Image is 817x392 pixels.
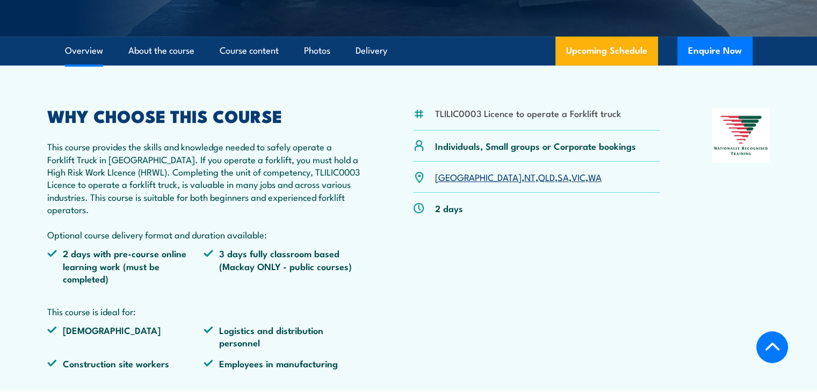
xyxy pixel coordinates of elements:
[588,170,602,183] a: WA
[356,37,387,65] a: Delivery
[712,108,770,163] img: Nationally Recognised Training logo.
[65,37,103,65] a: Overview
[435,140,636,152] p: Individuals, Small groups or Corporate bookings
[558,170,569,183] a: SA
[47,108,361,123] h2: WHY CHOOSE THIS COURSE
[677,37,753,66] button: Enquire Now
[128,37,194,65] a: About the course
[538,170,555,183] a: QLD
[47,247,204,285] li: 2 days with pre-course online learning work (must be completed)
[204,324,360,349] li: Logistics and distribution personnel
[304,37,330,65] a: Photos
[204,357,360,369] li: Employees in manufacturing
[47,324,204,349] li: [DEMOGRAPHIC_DATA]
[435,171,602,183] p: , , , , ,
[435,170,522,183] a: [GEOGRAPHIC_DATA]
[555,37,658,66] a: Upcoming Schedule
[572,170,585,183] a: VIC
[47,357,204,369] li: Construction site workers
[435,107,621,119] li: TLILIC0003 Licence to operate a Forklift truck
[220,37,279,65] a: Course content
[204,247,360,285] li: 3 days fully classroom based (Mackay ONLY - public courses)
[435,202,463,214] p: 2 days
[47,140,361,241] p: This course provides the skills and knowledge needed to safely operate a Forklift Truck in [GEOGR...
[47,305,361,317] p: This course is ideal for:
[524,170,536,183] a: NT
